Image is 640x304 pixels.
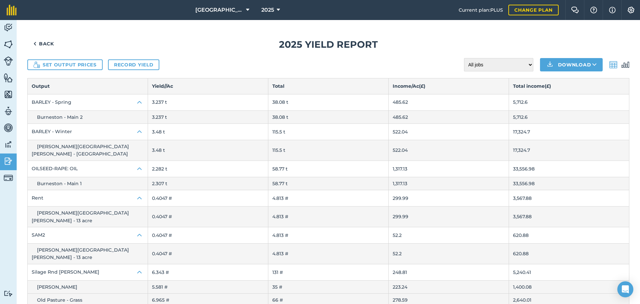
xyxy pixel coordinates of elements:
[27,59,103,70] button: Set output prices
[546,61,554,69] img: Download icon
[4,173,13,183] img: svg+xml;base64,PD94bWwgdmVyc2lvbj0iMS4wIiBlbmNvZGluZz0idXRmLTgiPz4KPCEtLSBHZW5lcmF0b3I6IEFkb2JlIE...
[4,56,13,66] img: svg+xml;base64,PD94bWwgdmVyc2lvbj0iMS4wIiBlbmNvZGluZz0idXRmLTgiPz4KPCEtLSBHZW5lcmF0b3I6IEFkb2JlIE...
[4,139,13,149] img: svg+xml;base64,PD94bWwgdmVyc2lvbj0iMS4wIiBlbmNvZGluZz0idXRmLTgiPz4KPCEtLSBHZW5lcmF0b3I6IEFkb2JlIE...
[627,7,635,13] img: A cog icon
[148,244,268,264] td: 0.4047 #
[389,264,509,280] td: 248.81
[609,61,617,69] img: svg+xml;base64,PD94bWwgdmVyc2lvbj0iMS4wIiBlbmNvZGluZz0idXRmLTgiPz4KPCEtLSBHZW5lcmF0b3I6IEFkb2JlIE...
[27,37,60,50] a: Back
[136,165,144,173] img: Icon representing open state
[590,7,598,13] img: A question mark icon
[28,264,148,280] button: Silage Rnd [PERSON_NAME]
[32,247,129,260] span: [PERSON_NAME][GEOGRAPHIC_DATA][PERSON_NAME] - 13 acre
[37,297,82,303] span: Old Pasture - Grass
[136,194,144,202] img: Icon representing open state
[32,143,129,157] span: [PERSON_NAME][GEOGRAPHIC_DATA][PERSON_NAME] - [GEOGRAPHIC_DATA]
[509,161,629,177] td: 33,556.98
[148,140,268,161] td: 3.48 t
[148,207,268,227] td: 0.4047 #
[509,190,629,207] td: 3,567.88
[509,264,629,280] td: 5,240.41
[509,140,629,161] td: 17,324.7
[268,110,389,123] td: 38.08 t
[33,40,36,48] img: svg+xml;base64,PHN2ZyB4bWxucz0iaHR0cDovL3d3dy53My5vcmcvMjAwMC9zdmciIHdpZHRoPSI5IiBoZWlnaHQ9IjI0Ii...
[389,207,509,227] td: 299.99
[617,281,633,297] div: Open Intercom Messenger
[571,7,579,13] img: Two speech bubbles overlapping with the left bubble in the forefront
[136,268,144,276] img: Icon representing open state
[509,110,629,123] td: 5,712.6
[508,5,559,15] a: Change plan
[389,78,509,94] th: Income / Ac ( £ )
[136,98,144,106] img: Icon representing open state
[268,124,389,140] td: 115.5 t
[389,94,509,110] td: 485.62
[148,280,268,293] td: 5.581 #
[136,128,144,136] img: Icon representing open state
[32,210,129,223] span: [PERSON_NAME][GEOGRAPHIC_DATA][PERSON_NAME] - 13 acre
[540,58,603,71] button: Download
[268,94,389,110] td: 38.08 t
[148,161,268,177] td: 2.282 t
[609,6,616,14] img: svg+xml;base64,PHN2ZyB4bWxucz0iaHR0cDovL3d3dy53My5vcmcvMjAwMC9zdmciIHdpZHRoPSIxNyIgaGVpZ2h0PSIxNy...
[28,161,148,177] button: OILSEED-RAPE: OIL
[4,290,13,297] img: svg+xml;base64,PD94bWwgdmVyc2lvbj0iMS4wIiBlbmNvZGluZz0idXRmLTgiPz4KPCEtLSBHZW5lcmF0b3I6IEFkb2JlIE...
[148,264,268,280] td: 6.343 #
[389,280,509,293] td: 223.24
[136,231,144,239] img: Icon representing open state
[389,161,509,177] td: 1,317.13
[268,280,389,293] td: 35 #
[268,78,389,94] th: Total
[4,123,13,133] img: svg+xml;base64,PD94bWwgdmVyc2lvbj0iMS4wIiBlbmNvZGluZz0idXRmLTgiPz4KPCEtLSBHZW5lcmF0b3I6IEFkb2JlIE...
[509,78,629,94] th: Total income ( £ )
[37,114,83,120] span: Burneston - Main 2
[389,140,509,161] td: 522.04
[261,6,274,14] span: 2025
[268,264,389,280] td: 131 #
[7,5,17,15] img: fieldmargin Logo
[28,78,148,94] th: Output
[389,244,509,264] td: 52.2
[268,244,389,264] td: 4.813 #
[4,73,13,83] img: svg+xml;base64,PHN2ZyB4bWxucz0iaHR0cDovL3d3dy53My5vcmcvMjAwMC9zdmciIHdpZHRoPSI1NiIgaGVpZ2h0PSI2MC...
[389,177,509,190] td: 1,317.13
[509,227,629,244] td: 620.88
[268,161,389,177] td: 58.77 t
[28,124,148,140] button: BARLEY - Winter
[37,284,77,290] span: [PERSON_NAME]
[4,89,13,99] img: svg+xml;base64,PHN2ZyB4bWxucz0iaHR0cDovL3d3dy53My5vcmcvMjAwMC9zdmciIHdpZHRoPSI1NiIgaGVpZ2h0PSI2MC...
[28,94,148,110] button: BARLEY - Spring
[148,124,268,140] td: 3.48 t
[509,177,629,190] td: 33,556.98
[459,6,503,14] span: Current plan : PLUS
[621,61,629,69] img: svg+xml;base64,PD94bWwgdmVyc2lvbj0iMS4wIiBlbmNvZGluZz0idXRmLTgiPz4KPCEtLSBHZW5lcmF0b3I6IEFkb2JlIE...
[4,39,13,49] img: svg+xml;base64,PHN2ZyB4bWxucz0iaHR0cDovL3d3dy53My5vcmcvMjAwMC9zdmciIHdpZHRoPSI1NiIgaGVpZ2h0PSI2MC...
[268,207,389,227] td: 4.813 #
[4,156,13,166] img: svg+xml;base64,PD94bWwgdmVyc2lvbj0iMS4wIiBlbmNvZGluZz0idXRmLTgiPz4KPCEtLSBHZW5lcmF0b3I6IEFkb2JlIE...
[268,177,389,190] td: 58.77 t
[389,190,509,207] td: 299.99
[389,110,509,123] td: 485.62
[268,140,389,161] td: 115.5 t
[37,181,82,187] span: Burneston - Main 1
[28,190,148,206] button: Rent
[148,177,268,190] td: 2.307 t
[4,23,13,33] img: svg+xml;base64,PD94bWwgdmVyc2lvbj0iMS4wIiBlbmNvZGluZz0idXRmLTgiPz4KPCEtLSBHZW5lcmF0b3I6IEFkb2JlIE...
[27,37,629,52] h1: 2025 Yield report
[268,190,389,207] td: 4.813 #
[195,6,243,14] span: [GEOGRAPHIC_DATA]
[4,106,13,116] img: svg+xml;base64,PD94bWwgdmVyc2lvbj0iMS4wIiBlbmNvZGluZz0idXRmLTgiPz4KPCEtLSBHZW5lcmF0b3I6IEFkb2JlIE...
[509,124,629,140] td: 17,324.7
[268,227,389,244] td: 4.813 #
[148,227,268,244] td: 0.4047 #
[389,124,509,140] td: 522.04
[509,280,629,293] td: 1,400.08
[108,59,159,70] a: Record yield
[509,94,629,110] td: 5,712.6
[33,61,40,68] img: Icon showing money bag and coins
[509,244,629,264] td: 620.88
[148,78,268,94] th: Yield/ / Ac
[148,110,268,123] td: 3.237 t
[28,227,148,243] button: SAM2
[509,207,629,227] td: 3,567.88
